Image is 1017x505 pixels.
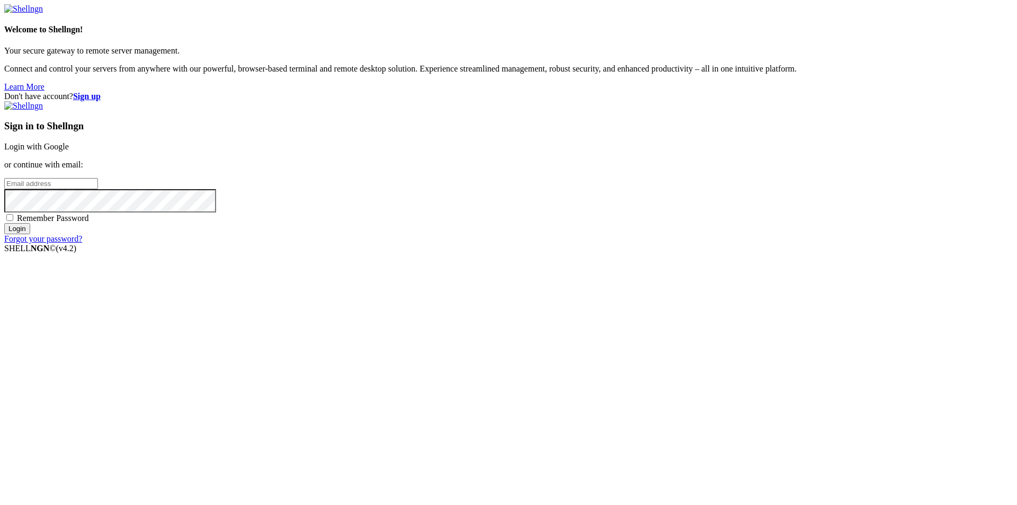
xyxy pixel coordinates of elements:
p: Connect and control your servers from anywhere with our powerful, browser-based terminal and remo... [4,64,1013,74]
img: Shellngn [4,101,43,111]
b: NGN [31,244,50,253]
p: or continue with email: [4,160,1013,170]
input: Login [4,223,30,234]
span: 4.2.0 [56,244,77,253]
span: Remember Password [17,214,89,223]
input: Email address [4,178,98,189]
h3: Sign in to Shellngn [4,120,1013,132]
span: SHELL © [4,244,76,253]
a: Sign up [73,92,101,101]
p: Your secure gateway to remote server management. [4,46,1013,56]
a: Login with Google [4,142,69,151]
div: Don't have account? [4,92,1013,101]
a: Forgot your password? [4,234,82,243]
input: Remember Password [6,214,13,221]
a: Learn More [4,82,44,91]
img: Shellngn [4,4,43,14]
h4: Welcome to Shellngn! [4,25,1013,34]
